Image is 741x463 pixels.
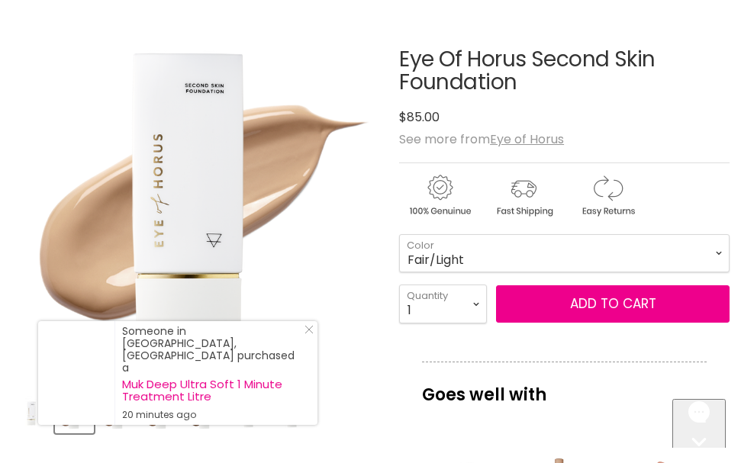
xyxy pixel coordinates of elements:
img: returns.gif [567,172,648,219]
img: Eye Of Horus Second Skin Foundation [11,9,382,379]
span: Add to cart [570,294,656,313]
a: Muk Deep Ultra Soft 1 Minute Treatment Litre [122,378,302,403]
a: Visit product page [38,321,114,425]
a: Close Notification [298,325,314,340]
button: Eye Of Horus Second Skin Foundation [11,394,50,433]
div: Someone in [GEOGRAPHIC_DATA], [GEOGRAPHIC_DATA] purchased a [122,325,302,421]
iframe: Gorgias live chat messenger [672,399,726,448]
h1: Eye Of Horus Second Skin Foundation [399,48,730,95]
img: genuine.gif [399,172,480,219]
select: Quantity [399,285,487,323]
img: shipping.gif [483,172,564,219]
button: Add to cart [496,285,730,323]
img: Eye Of Horus Second Skin Foundation [13,396,49,432]
span: $85.00 [399,108,440,126]
span: See more from [399,130,564,148]
p: Goes well with [422,362,707,412]
svg: Close Icon [304,325,314,334]
div: Product thumbnails [9,390,384,433]
a: Eye of Horus [490,130,564,148]
div: Eye Of Horus Second Skin Foundation image. Click or Scroll to Zoom. [11,10,382,380]
small: 20 minutes ago [122,409,302,421]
